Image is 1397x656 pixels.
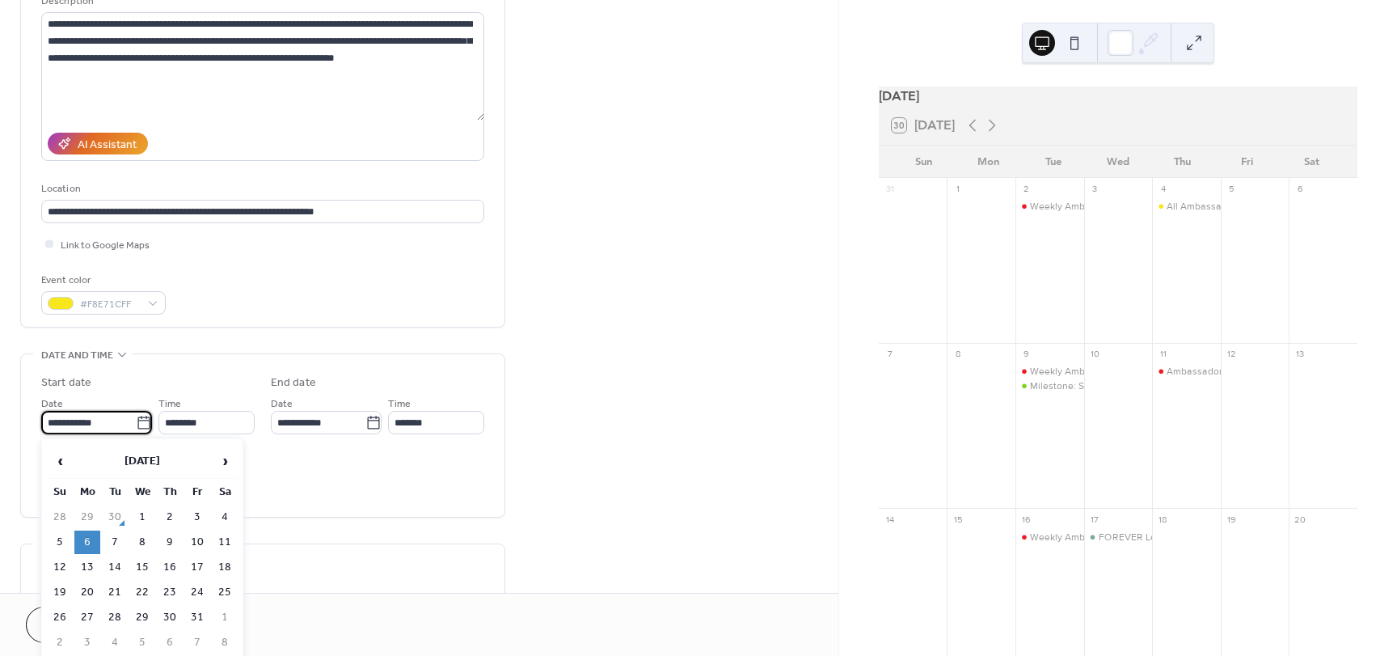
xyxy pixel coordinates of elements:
th: We [129,480,155,504]
div: 15 [952,513,964,525]
span: #F8E71CFF [80,296,140,313]
div: Milestone: Special Events [1030,379,1143,393]
td: 19 [47,581,73,604]
td: 6 [74,531,100,554]
div: All Ambassador Meeting [1152,200,1221,214]
div: Tue [1021,146,1086,178]
td: 1 [212,606,238,629]
td: 23 [157,581,183,604]
td: 30 [102,506,128,529]
td: 15 [129,556,155,579]
span: › [213,445,237,477]
td: 18 [212,556,238,579]
td: 8 [129,531,155,554]
th: Sa [212,480,238,504]
div: 8 [952,348,964,360]
div: End date [271,375,316,391]
div: 20 [1294,513,1306,525]
td: 4 [102,631,128,654]
td: 21 [102,581,128,604]
span: ‹ [48,445,72,477]
span: Time [388,396,411,413]
td: 8 [212,631,238,654]
td: 24 [184,581,210,604]
div: 17 [1089,513,1101,525]
th: Fr [184,480,210,504]
div: Weekly Ambassador Training [1030,365,1159,379]
div: 2 [1020,183,1032,195]
td: 28 [47,506,73,529]
span: Date [41,396,63,413]
td: 22 [129,581,155,604]
td: 6 [157,631,183,654]
td: 7 [102,531,128,554]
td: 27 [74,606,100,629]
div: Weekly Ambassador Training [1015,531,1084,544]
td: 16 [157,556,183,579]
div: Weekly Ambassador Training [1015,365,1084,379]
td: 12 [47,556,73,579]
div: Wed [1086,146,1150,178]
td: 4 [212,506,238,529]
div: Location [41,180,481,197]
div: 1 [952,183,964,195]
span: Time [158,396,181,413]
td: 17 [184,556,210,579]
div: [DATE] [879,87,1357,106]
span: Link to Google Maps [61,237,150,254]
button: Cancel [26,607,125,643]
div: 31 [884,183,896,195]
div: AI Assistant [78,137,137,154]
div: Sun [892,146,956,178]
th: Th [157,480,183,504]
td: 10 [184,531,210,554]
td: 2 [47,631,73,654]
div: All Ambassador Meeting [1167,200,1275,214]
div: Weekly Ambassador Training [1015,200,1084,214]
td: 29 [129,606,155,629]
div: FOREVER Leaders Call [1084,531,1153,544]
td: 3 [184,506,210,529]
td: 7 [184,631,210,654]
td: 29 [74,506,100,529]
div: 19 [1226,513,1238,525]
div: 12 [1226,348,1238,360]
div: 7 [884,348,896,360]
td: 30 [157,606,183,629]
div: Thu [1150,146,1215,178]
td: 31 [184,606,210,629]
th: Su [47,480,73,504]
div: Sat [1280,146,1344,178]
div: Mon [956,146,1021,178]
div: 9 [1020,348,1032,360]
div: Event color [41,272,162,289]
th: [DATE] [74,444,210,479]
td: 5 [129,631,155,654]
div: FOREVER Leaders Call [1099,531,1201,544]
div: Start date [41,375,91,391]
td: 13 [74,556,100,579]
td: 26 [47,606,73,629]
td: 3 [74,631,100,654]
th: Tu [102,480,128,504]
td: 1 [129,506,155,529]
div: 10 [1089,348,1101,360]
td: 11 [212,531,238,554]
td: 20 [74,581,100,604]
div: 3 [1089,183,1101,195]
td: 5 [47,531,73,554]
td: 9 [157,531,183,554]
div: 6 [1294,183,1306,195]
div: 13 [1294,348,1306,360]
button: AI Assistant [48,133,148,154]
th: Mo [74,480,100,504]
div: Fri [1215,146,1280,178]
div: 5 [1226,183,1238,195]
div: 16 [1020,513,1032,525]
div: 4 [1157,183,1169,195]
td: 28 [102,606,128,629]
td: 2 [157,506,183,529]
td: 14 [102,556,128,579]
span: Date and time [41,347,113,364]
